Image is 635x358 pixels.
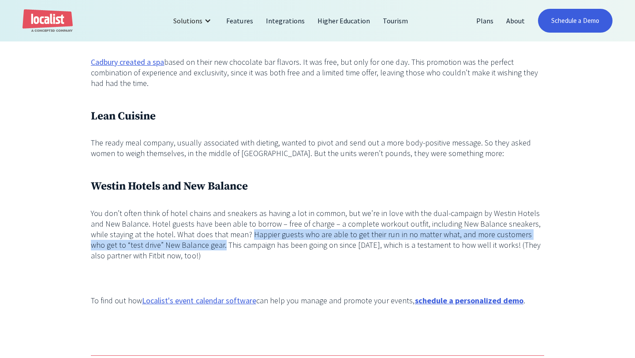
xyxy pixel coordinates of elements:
[500,10,531,31] a: About
[415,295,523,306] strong: schedule a personalized demo
[538,9,612,33] a: Schedule a Demo
[377,10,415,31] a: Tourism
[91,163,544,174] p: ‍
[91,265,544,276] p: ‍
[470,10,500,31] a: Plans
[91,57,164,67] a: Cadbury created a spa
[91,108,544,125] h3: Lean Cuisine
[260,10,311,31] a: Integrations
[167,10,220,31] div: Solutions
[220,10,259,31] a: Features
[142,295,256,306] a: Localist's event calendar software
[91,93,544,104] p: ‍
[311,10,377,31] a: Higher Education
[91,208,544,261] p: You don’t often think of hotel chains and sneakers as having a lot in common, but we’re in love w...
[22,9,73,33] a: home
[91,280,544,291] p: ‍
[415,295,523,306] a: schedule a personalized demo
[173,15,202,26] div: Solutions
[91,57,544,89] p: based on their new chocolate bar flavors. It was free, but only for one day. This promotion was t...
[91,138,544,159] p: The ready meal company, usually associated with dieting, wanted to pivot and send out a more body...
[91,295,544,306] p: To find out how can help you manage and promote your events, .
[91,178,544,195] h3: Westin Hotels and New Balance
